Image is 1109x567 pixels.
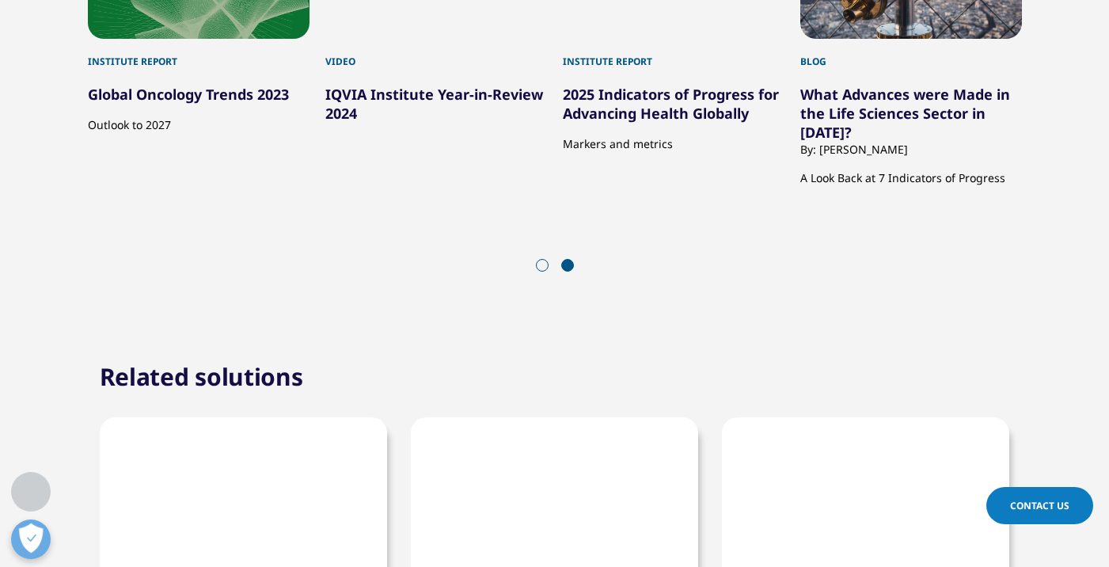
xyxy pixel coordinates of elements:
[800,157,1022,188] p: A Look Back at 7 Indicators of Progress
[88,85,289,104] a: Global Oncology Trends 2023
[325,39,547,69] div: Video
[580,260,601,275] div: Next slide
[88,104,310,135] p: Outlook to 2027
[509,260,530,275] div: Previous slide
[800,85,1010,142] a: What Advances were Made in the Life Sciences Sector in [DATE]?
[563,39,784,69] div: Institute Report
[11,519,51,559] button: Open Preferences
[986,487,1093,524] a: Contact Us
[800,142,1022,157] div: By: [PERSON_NAME]
[325,85,543,123] a: IQVIA Institute Year-in-Review 2024
[88,39,310,69] div: Institute Report
[100,361,303,393] h2: Related solutions
[1010,499,1069,512] span: Contact Us
[563,85,779,123] a: 2025 Indicators of Progress for Advancing Health Globally
[563,123,784,154] p: Markers and metrics
[800,39,1022,69] div: Blog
